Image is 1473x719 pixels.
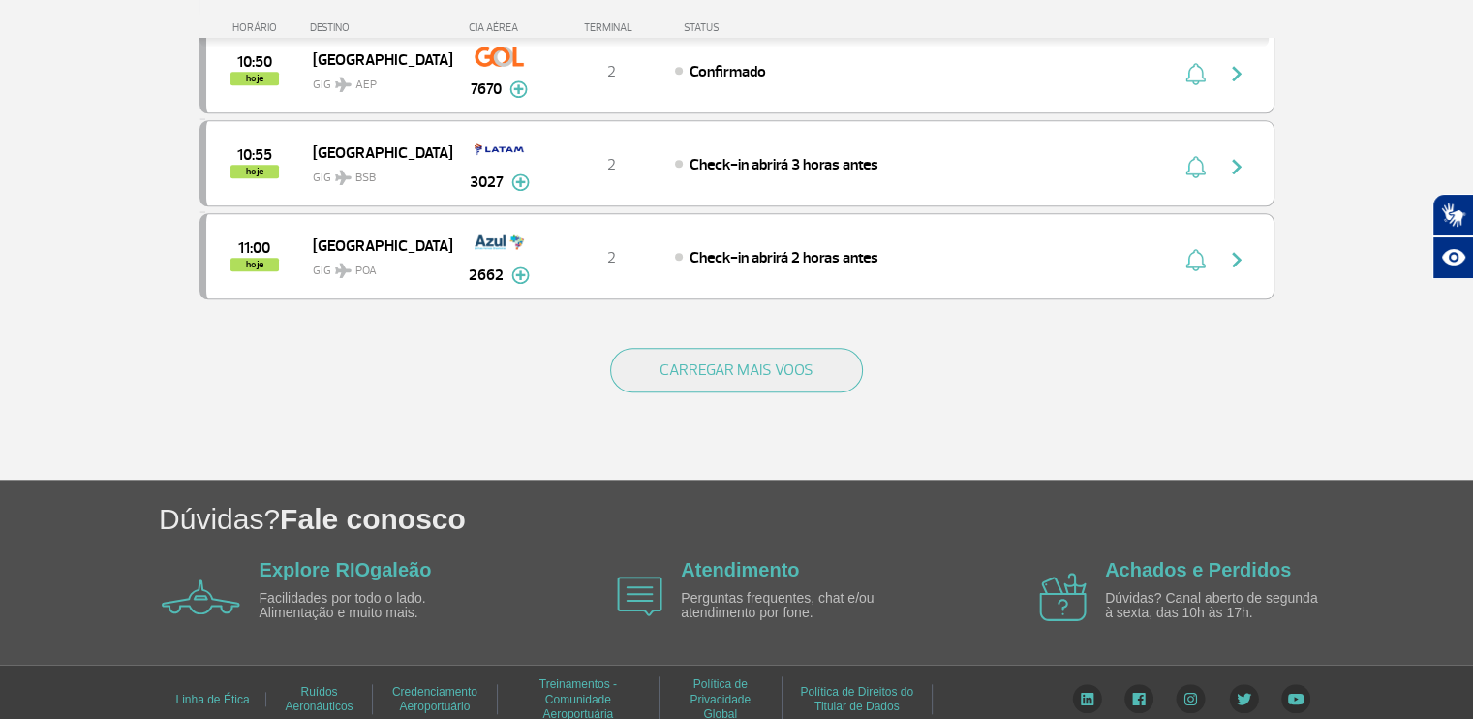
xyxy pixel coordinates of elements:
[1185,248,1206,271] img: sino-painel-voo.svg
[610,348,863,392] button: CARREGAR MAIS VOOS
[1105,559,1291,580] a: Achados e Perdidos
[1039,573,1087,621] img: airplane icon
[674,21,832,34] div: STATUS
[313,66,437,94] span: GIG
[260,591,482,621] p: Facilidades por todo o lado. Alimentação e muito mais.
[511,173,530,191] img: mais-info-painel-voo.svg
[205,21,311,34] div: HORÁRIO
[1225,62,1248,85] img: seta-direita-painel-voo.svg
[1281,684,1310,713] img: YouTube
[1124,684,1153,713] img: Facebook
[313,233,437,258] span: [GEOGRAPHIC_DATA]
[511,266,530,284] img: mais-info-painel-voo.svg
[335,263,352,278] img: destiny_airplane.svg
[681,591,904,621] p: Perguntas frequentes, chat e/ou atendimento por fone.
[509,80,528,98] img: mais-info-painel-voo.svg
[335,170,352,185] img: destiny_airplane.svg
[1185,62,1206,85] img: sino-painel-voo.svg
[230,258,279,271] span: hoje
[1225,248,1248,271] img: seta-direita-painel-voo.svg
[1432,236,1473,279] button: Abrir recursos assistivos.
[617,577,662,616] img: airplane icon
[162,579,240,614] img: airplane icon
[313,140,437,165] span: [GEOGRAPHIC_DATA]
[470,171,504,194] span: 3027
[355,77,377,94] span: AEP
[237,148,272,162] span: 2025-09-30 10:55:00
[230,72,279,85] span: hoje
[607,248,616,267] span: 2
[681,559,799,580] a: Atendimento
[260,559,432,580] a: Explore RIOgaleão
[335,77,352,92] img: destiny_airplane.svg
[607,62,616,81] span: 2
[313,159,437,187] span: GIG
[355,170,376,187] span: BSB
[1432,194,1473,279] div: Plugin de acessibilidade da Hand Talk.
[175,686,249,713] a: Linha de Ética
[471,78,502,101] span: 7670
[607,155,616,174] span: 2
[1229,684,1259,713] img: Twitter
[1185,155,1206,178] img: sino-painel-voo.svg
[1225,155,1248,178] img: seta-direita-painel-voo.svg
[1176,684,1206,713] img: Instagram
[237,55,272,69] span: 2025-09-30 10:50:00
[690,155,878,174] span: Check-in abrirá 3 horas antes
[690,62,766,81] span: Confirmado
[469,264,504,287] span: 2662
[238,241,270,255] span: 2025-09-30 11:00:00
[548,21,674,34] div: TERMINAL
[355,263,377,280] span: POA
[313,47,437,72] span: [GEOGRAPHIC_DATA]
[313,252,437,280] span: GIG
[1072,684,1102,713] img: LinkedIn
[280,503,466,535] span: Fale conosco
[1432,194,1473,236] button: Abrir tradutor de língua de sinais.
[1105,591,1328,621] p: Dúvidas? Canal aberto de segunda à sexta, das 10h às 17h.
[451,21,548,34] div: CIA AÉREA
[310,21,451,34] div: DESTINO
[230,165,279,178] span: hoje
[159,499,1473,539] h1: Dúvidas?
[690,248,878,267] span: Check-in abrirá 2 horas antes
